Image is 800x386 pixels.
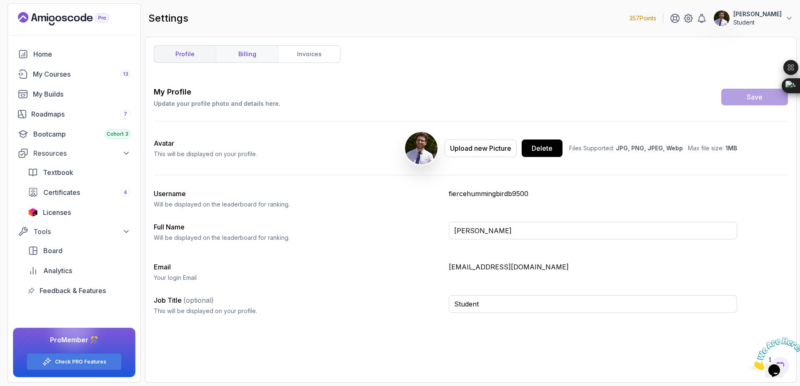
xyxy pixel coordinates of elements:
[13,126,135,142] a: bootcamp
[154,46,216,62] a: profile
[445,139,517,157] button: Upload new Picture
[23,204,135,221] a: licenses
[13,46,135,62] a: home
[449,189,737,199] p: fiercehummingbirdb9500
[569,144,737,152] p: Files Supported: Max file size:
[43,167,73,177] span: Textbook
[13,66,135,82] a: courses
[154,150,257,158] p: This will be displayed on your profile.
[154,234,442,242] p: Will be displayed on the leaderboard for ranking.
[629,14,656,22] p: 357 Points
[733,10,782,18] p: [PERSON_NAME]
[154,274,442,282] p: Your login Email
[18,12,128,25] a: Landing page
[33,227,130,237] div: Tools
[13,86,135,102] a: builds
[123,71,128,77] span: 13
[725,144,737,152] span: 1MB
[33,129,130,139] div: Bootcamp
[154,200,442,209] p: Will be displayed on the leaderboard for ranking.
[13,224,135,239] button: Tools
[3,3,7,10] span: 1
[532,143,552,153] div: Delete
[183,296,214,304] span: (optional)
[154,296,214,304] label: Job Title
[278,46,340,62] a: invoices
[23,164,135,181] a: textbook
[43,187,80,197] span: Certificates
[23,184,135,201] a: certificates
[154,86,280,98] h3: My Profile
[27,353,122,370] button: Check PRO Features
[124,189,127,196] span: 4
[450,143,511,153] div: Upload new Picture
[23,262,135,279] a: analytics
[405,132,437,164] img: user profile image
[747,92,762,102] div: Save
[33,148,130,158] div: Resources
[733,18,782,27] p: Student
[28,208,38,217] img: jetbrains icon
[449,262,737,272] p: [EMAIL_ADDRESS][DOMAIN_NAME]
[31,109,130,119] div: Roadmaps
[3,3,55,36] img: Chat attention grabber
[449,222,737,239] input: Enter your full name
[154,138,257,148] h2: Avatar
[13,106,135,122] a: roadmaps
[40,286,106,296] span: Feedback & Features
[33,69,130,79] div: My Courses
[721,89,788,105] button: Save
[43,266,72,276] span: Analytics
[23,242,135,259] a: board
[748,334,800,374] iframe: chat widget
[33,89,130,99] div: My Builds
[616,144,683,152] span: JPG, PNG, JPEG, Webp
[216,46,278,62] a: billing
[124,111,127,117] span: 7
[714,10,730,26] img: user profile image
[107,131,128,137] span: Cohort 3
[55,359,106,365] a: Check PRO Features
[23,282,135,299] a: feedback
[13,146,135,161] button: Resources
[154,262,442,272] h3: Email
[713,10,793,27] button: user profile image[PERSON_NAME]Student
[154,189,186,198] label: Username
[154,307,442,315] p: This will be displayed on your profile.
[43,207,71,217] span: Licenses
[522,139,562,157] button: Delete
[148,12,188,25] h2: settings
[154,223,185,231] label: Full Name
[154,100,280,108] p: Update your profile photo and details here.
[43,246,62,256] span: Board
[33,49,130,59] div: Home
[449,295,737,313] input: Enter your job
